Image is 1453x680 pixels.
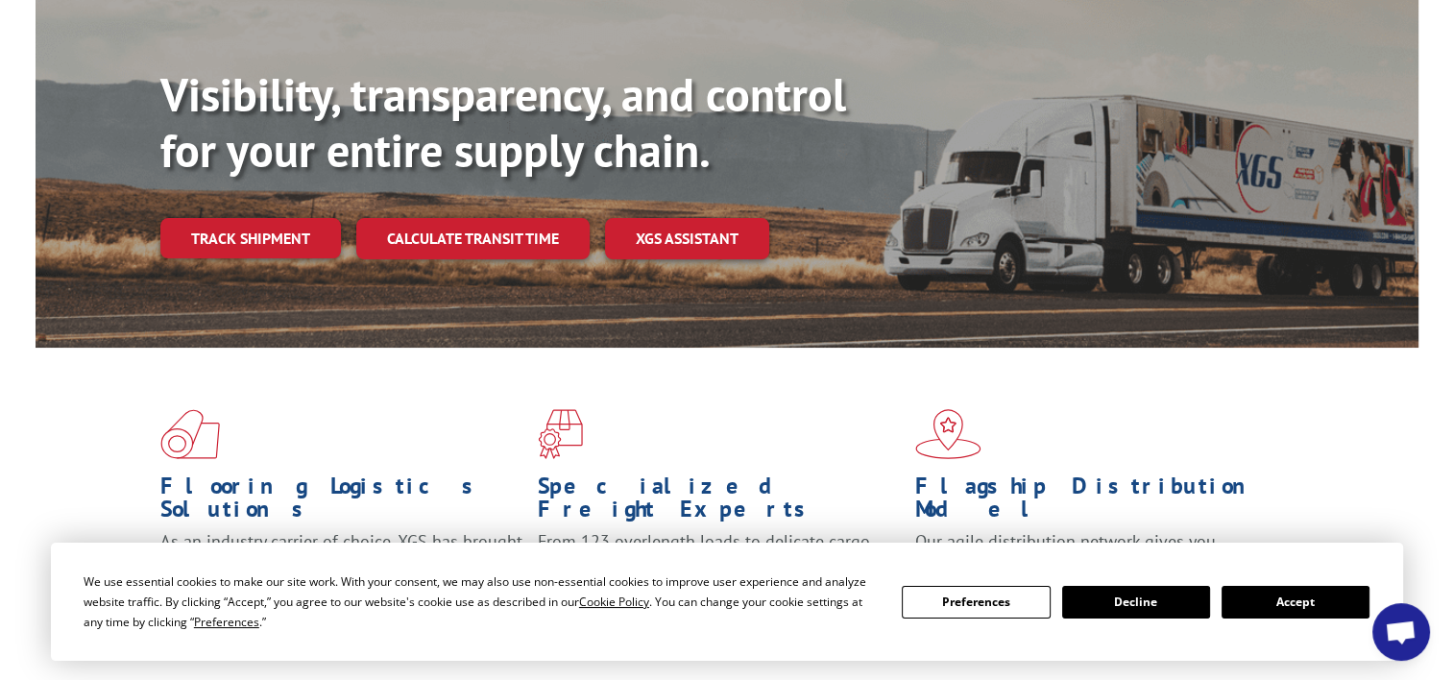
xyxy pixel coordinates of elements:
[902,586,1050,619] button: Preferences
[356,218,590,259] a: Calculate transit time
[915,409,981,459] img: xgs-icon-flagship-distribution-model-red
[160,474,523,530] h1: Flooring Logistics Solutions
[915,530,1269,575] span: Our agile distribution network gives you nationwide inventory management on demand.
[51,543,1403,661] div: Cookie Consent Prompt
[1372,603,1430,661] a: Open chat
[538,474,901,530] h1: Specialized Freight Experts
[160,530,522,598] span: As an industry carrier of choice, XGS has brought innovation and dedication to flooring logistics...
[160,218,341,258] a: Track shipment
[194,614,259,630] span: Preferences
[538,409,583,459] img: xgs-icon-focused-on-flooring-red
[1062,586,1210,619] button: Decline
[1222,586,1369,619] button: Accept
[579,594,649,610] span: Cookie Policy
[160,64,846,180] b: Visibility, transparency, and control for your entire supply chain.
[84,571,879,632] div: We use essential cookies to make our site work. With your consent, we may also use non-essential ...
[605,218,769,259] a: XGS ASSISTANT
[160,409,220,459] img: xgs-icon-total-supply-chain-intelligence-red
[915,474,1278,530] h1: Flagship Distribution Model
[538,530,901,616] p: From 123 overlength loads to delicate cargo, our experienced staff knows the best way to move you...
